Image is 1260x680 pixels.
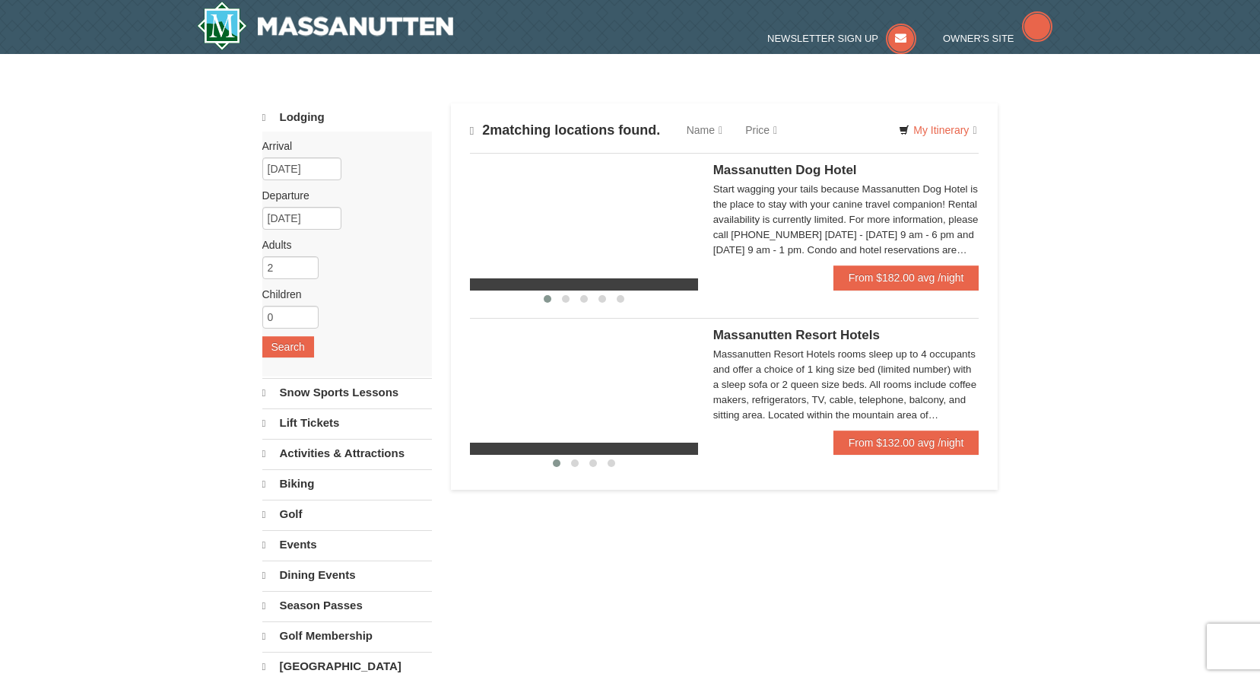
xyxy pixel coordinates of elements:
span: Massanutten Resort Hotels [713,328,880,342]
a: Price [734,115,789,145]
div: Massanutten Resort Hotels rooms sleep up to 4 occupants and offer a choice of 1 king size bed (li... [713,347,979,423]
a: Name [675,115,734,145]
a: My Itinerary [889,119,986,141]
a: Owner's Site [943,33,1052,44]
a: Biking [262,469,432,498]
span: Owner's Site [943,33,1014,44]
button: Search [262,336,314,357]
a: From $132.00 avg /night [833,431,979,455]
label: Adults [262,237,421,253]
label: Arrival [262,138,421,154]
a: Dining Events [262,561,432,589]
label: Children [262,287,421,302]
img: Massanutten Resort Logo [197,2,454,50]
a: Activities & Attractions [262,439,432,468]
a: Lodging [262,103,432,132]
a: Golf [262,500,432,529]
span: Massanutten Dog Hotel [713,163,857,177]
a: Lift Tickets [262,408,432,437]
a: Massanutten Resort [197,2,454,50]
label: Departure [262,188,421,203]
a: From $182.00 avg /night [833,265,979,290]
a: Events [262,530,432,559]
div: Start wagging your tails because Massanutten Dog Hotel is the place to stay with your canine trav... [713,182,979,258]
a: Season Passes [262,591,432,620]
a: Snow Sports Lessons [262,378,432,407]
a: Newsletter Sign Up [767,33,916,44]
a: Golf Membership [262,621,432,650]
span: Newsletter Sign Up [767,33,878,44]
